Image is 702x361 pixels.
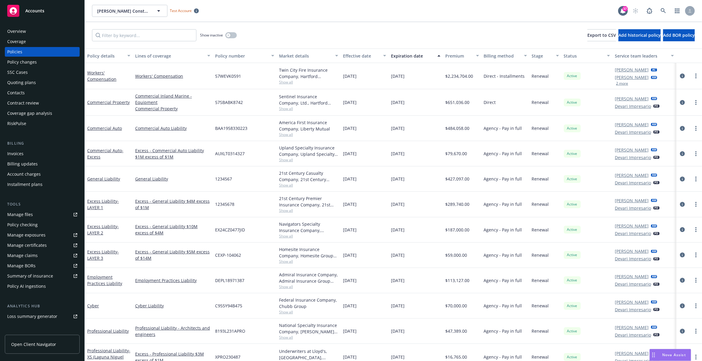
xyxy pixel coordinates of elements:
a: Cyber Liability [135,303,210,309]
a: Start snowing [630,5,642,17]
div: Manage files [7,210,33,219]
div: Summary of insurance [7,271,53,281]
span: [DATE] [343,201,357,207]
button: Expiration date [389,49,443,63]
span: Add BOR policy [663,32,695,38]
span: [DATE] [343,277,357,284]
span: [DATE] [391,99,405,105]
span: Direct - Installments [484,73,525,79]
a: Report a Bug [643,5,656,17]
span: Renewal [532,201,549,207]
a: Contacts [5,88,80,98]
span: [DATE] [391,328,405,334]
span: Active [566,176,578,182]
div: Billing [5,140,80,146]
span: [DATE] [343,227,357,233]
a: RiskPulse [5,119,80,128]
span: Agency - Pay in full [484,176,522,182]
a: Contract review [5,98,80,108]
a: [PERSON_NAME] [615,324,649,331]
span: Active [566,100,578,105]
button: Effective date [341,49,389,63]
span: 12345678 [215,201,234,207]
span: Active [566,303,578,309]
div: Effective date [343,53,380,59]
a: Installment plans [5,180,80,189]
a: [PERSON_NAME] [615,248,649,254]
span: 1234567 [215,176,232,182]
a: more [692,353,700,361]
a: [PERSON_NAME] [615,96,649,102]
span: Renewal [532,99,549,105]
span: Open Client Navigator [11,341,56,347]
a: Manage BORs [5,261,80,271]
a: Employment Practices Liability [135,277,210,284]
span: - Excess [87,148,123,160]
span: [DATE] [343,176,357,182]
div: Quoting plans [7,78,36,87]
a: [PERSON_NAME] [615,172,649,178]
span: XPRO230487 [215,354,240,360]
div: Invoices [7,149,24,159]
div: Stage [532,53,552,59]
a: [PERSON_NAME] [615,74,649,80]
a: Commercial Auto Liability [135,125,210,131]
div: Premium [445,53,472,59]
span: Renewal [532,176,549,182]
span: Show all [279,132,338,137]
span: [DATE] [391,150,405,157]
span: [DATE] [343,150,357,157]
a: Excess Liability [87,198,119,210]
div: Policy details [87,53,124,59]
a: Devari Impresario [615,180,651,186]
div: Homesite Insurance Company, Homesite Group Incorporated, Brown & Riding Insurance Services, Inc. [279,246,338,259]
span: Active [566,252,578,258]
span: $59,000.00 [445,252,467,258]
span: [DATE] [391,176,405,182]
span: C955Y94B475 [215,303,242,309]
span: $2,234,704.00 [445,73,473,79]
span: Renewal [532,354,549,360]
div: Analytics hub [5,303,80,309]
span: Renewal [532,252,549,258]
div: Policy AI ingestions [7,281,46,291]
a: Invoices [5,149,80,159]
span: $16,765.00 [445,354,467,360]
a: Excess - Commercial Auto Liability $1M excess of $1M [135,147,210,160]
button: Market details [277,49,341,63]
div: Policy checking [7,220,38,230]
button: Export to CSV [587,29,616,41]
a: Manage files [5,210,80,219]
a: Quoting plans [5,78,80,87]
span: [DATE] [343,99,357,105]
span: Show all [279,309,338,315]
a: circleInformation [679,251,686,259]
a: Policy AI ingestions [5,281,80,291]
span: [DATE] [343,73,357,79]
a: Overview [5,27,80,36]
a: more [692,277,700,284]
a: Devari Impresario [615,281,651,287]
a: Policies [5,47,80,57]
span: $484,058.00 [445,125,469,131]
span: Active [566,73,578,79]
div: Manage certificates [7,240,47,250]
div: Contract review [7,98,39,108]
div: Upland Specialty Insurance Company, Upland Specialty Insurance Company, Brown & Riding Insurance ... [279,145,338,157]
a: circleInformation [679,302,686,309]
div: Billing method [484,53,520,59]
div: Manage exposures [7,230,46,240]
button: Premium [443,49,481,63]
a: Manage certificates [5,240,80,250]
a: Excess Liability [87,224,119,236]
a: Devari Impresario [615,205,651,211]
a: [PERSON_NAME] [615,121,649,128]
span: $79,670.00 [445,150,467,157]
button: [PERSON_NAME] Construction [92,5,167,17]
div: America First Insurance Company, Liberty Mutual [279,119,338,132]
span: Agency - Pay in full [484,354,522,360]
a: more [692,125,700,132]
div: National Specialty Insurance Company, [PERSON_NAME] Insurance, Brown & Riding Insurance Services,... [279,322,338,335]
div: 37 [622,5,628,10]
a: Accounts [5,2,80,19]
